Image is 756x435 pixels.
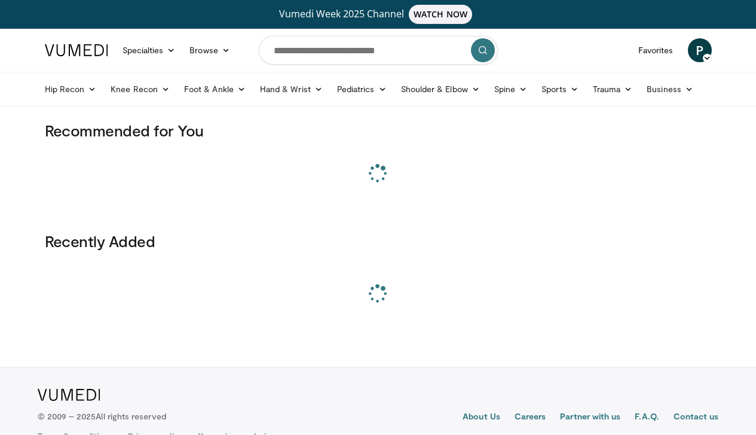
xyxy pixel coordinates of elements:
a: Spine [487,77,534,101]
h3: Recently Added [45,232,712,251]
a: Favorites [631,38,681,62]
span: All rights reserved [96,411,166,421]
a: Specialties [115,38,183,62]
img: VuMedi Logo [45,44,108,56]
input: Search topics, interventions [259,36,498,65]
a: Vumedi Week 2025 ChannelWATCH NOW [47,5,710,24]
a: Sports [534,77,586,101]
p: © 2009 – 2025 [38,410,166,422]
a: Shoulder & Elbow [394,77,487,101]
a: Knee Recon [103,77,177,101]
a: Trauma [586,77,640,101]
span: WATCH NOW [409,5,472,24]
a: Contact us [674,410,719,425]
a: Browse [182,38,237,62]
img: VuMedi Logo [38,389,100,401]
a: Partner with us [560,410,620,425]
a: Pediatrics [330,77,394,101]
a: About Us [463,410,500,425]
a: Foot & Ankle [177,77,253,101]
a: F.A.Q. [635,410,659,425]
a: Hand & Wrist [253,77,330,101]
a: P [688,38,712,62]
h3: Recommended for You [45,121,712,140]
a: Business [639,77,700,101]
a: Hip Recon [38,77,104,101]
a: Careers [515,410,546,425]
